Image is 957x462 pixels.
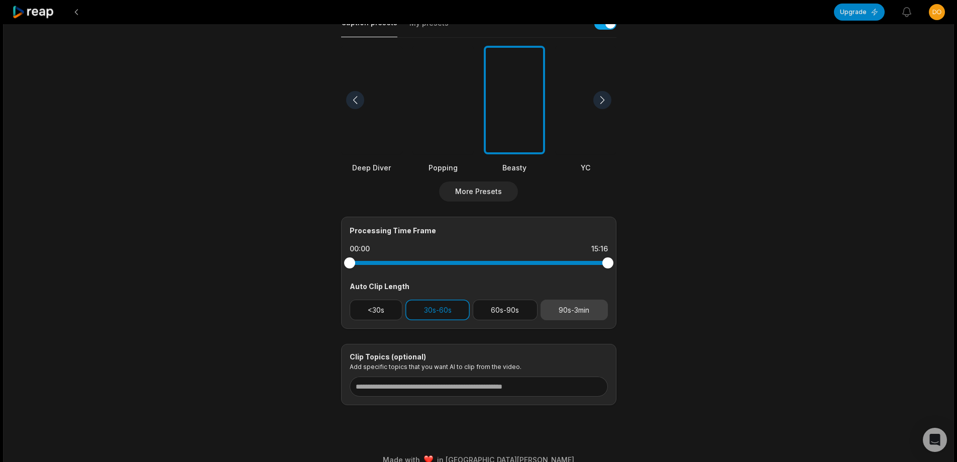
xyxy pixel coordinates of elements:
[473,300,538,320] button: 60s-90s
[555,162,616,173] div: YC
[405,300,470,320] button: 30s-60s
[350,300,403,320] button: <30s
[350,225,608,236] div: Processing Time Frame
[341,162,402,173] div: Deep Diver
[484,162,545,173] div: Beasty
[409,18,449,37] button: My presets
[350,352,608,361] div: Clip Topics (optional)
[541,300,608,320] button: 90s-3min
[350,244,370,254] div: 00:00
[350,363,608,371] p: Add specific topics that you want AI to clip from the video.
[834,4,885,21] button: Upgrade
[350,281,608,292] div: Auto Clip Length
[439,181,518,202] button: More Presets
[341,18,397,37] button: Caption presets
[591,244,608,254] div: 15:16
[412,162,474,173] div: Popping
[923,428,947,452] div: Open Intercom Messenger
